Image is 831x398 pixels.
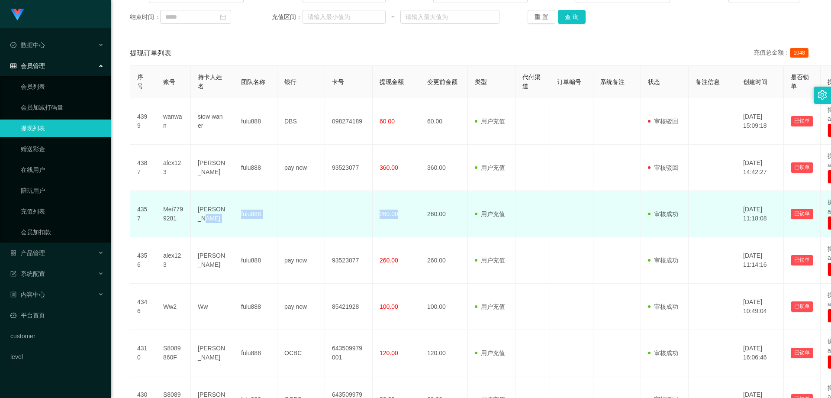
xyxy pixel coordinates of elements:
[743,78,767,85] span: 创建时间
[791,301,813,312] button: 已锁单
[427,78,457,85] span: 变更前金额
[277,98,325,145] td: DBS
[191,330,234,376] td: [PERSON_NAME]
[648,78,660,85] span: 状态
[522,74,541,90] span: 代付渠道
[130,330,156,376] td: 4310
[163,78,175,85] span: 账号
[10,291,16,298] i: 图标: profile
[325,330,373,376] td: 643509979001
[234,330,277,376] td: fulu888
[156,237,191,284] td: alex123
[736,191,784,237] td: [DATE] 11:18:08
[475,257,505,264] span: 用户充值
[791,162,813,173] button: 已锁单
[234,98,277,145] td: fulu888
[380,257,398,264] span: 260.00
[191,191,234,237] td: [PERSON_NAME]
[380,303,398,310] span: 100.00
[420,98,468,145] td: 60.00
[380,349,398,356] span: 120.00
[736,284,784,330] td: [DATE] 10:49:04
[696,78,720,85] span: 备注信息
[791,255,813,265] button: 已锁单
[10,291,45,298] span: 内容中心
[791,348,813,358] button: 已锁单
[558,10,586,24] button: 查 询
[10,42,16,48] i: 图标: check-circle-o
[557,78,581,85] span: 订单编号
[380,78,404,85] span: 提现金额
[420,284,468,330] td: 100.00
[191,98,234,145] td: siow wan er
[156,191,191,237] td: Mei7799281
[234,145,277,191] td: fulu888
[191,145,234,191] td: [PERSON_NAME]
[420,145,468,191] td: 360.00
[325,98,373,145] td: 098274189
[325,145,373,191] td: 93523077
[10,62,45,69] span: 会员管理
[130,284,156,330] td: 4346
[475,164,505,171] span: 用户充值
[241,78,265,85] span: 团队名称
[791,116,813,126] button: 已锁单
[234,284,277,330] td: fulu888
[475,303,505,310] span: 用户充值
[325,284,373,330] td: 85421928
[475,78,487,85] span: 类型
[21,140,104,158] a: 赠送彩金
[10,307,104,324] a: 图标: dashboard平台首页
[277,237,325,284] td: pay now
[156,145,191,191] td: alex123
[736,145,784,191] td: [DATE] 14:42:27
[10,42,45,49] span: 数据中心
[21,223,104,241] a: 会员加扣款
[277,145,325,191] td: pay now
[130,48,171,58] span: 提现订单列表
[400,10,499,24] input: 请输入最大值为
[380,210,398,217] span: 260.00
[10,327,104,345] a: customer
[21,203,104,220] a: 充值列表
[130,145,156,191] td: 4387
[475,118,505,125] span: 用户充值
[10,348,104,366] a: level
[754,48,812,58] div: 充值总金额：
[736,237,784,284] td: [DATE] 11:14:16
[420,330,468,376] td: 120.00
[380,118,395,125] span: 60.00
[325,237,373,284] td: 93523077
[818,90,827,100] i: 图标: setting
[600,78,625,85] span: 系统备注
[277,284,325,330] td: pay now
[130,191,156,237] td: 4357
[198,74,222,90] span: 持卡人姓名
[10,249,45,256] span: 产品管理
[648,118,678,125] span: 审核驳回
[10,9,24,21] img: logo.9652507e.png
[648,257,678,264] span: 审核成功
[10,271,16,277] i: 图标: form
[21,78,104,95] a: 会员列表
[790,48,808,58] span: 1048
[736,98,784,145] td: [DATE] 15:09:18
[220,14,226,20] i: 图标: calendar
[156,284,191,330] td: Ww2
[303,10,386,24] input: 请输入最小值为
[234,191,277,237] td: fulu888
[156,98,191,145] td: wanwan
[277,330,325,376] td: OCBC
[10,250,16,256] i: 图标: appstore-o
[791,74,809,90] span: 是否锁单
[156,330,191,376] td: S8089860F
[648,303,678,310] span: 审核成功
[648,210,678,217] span: 审核成功
[380,164,398,171] span: 360.00
[21,161,104,178] a: 在线用户
[332,78,344,85] span: 卡号
[648,164,678,171] span: 审核驳回
[736,330,784,376] td: [DATE] 16:06:46
[21,120,104,137] a: 提现列表
[21,182,104,199] a: 陪玩用户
